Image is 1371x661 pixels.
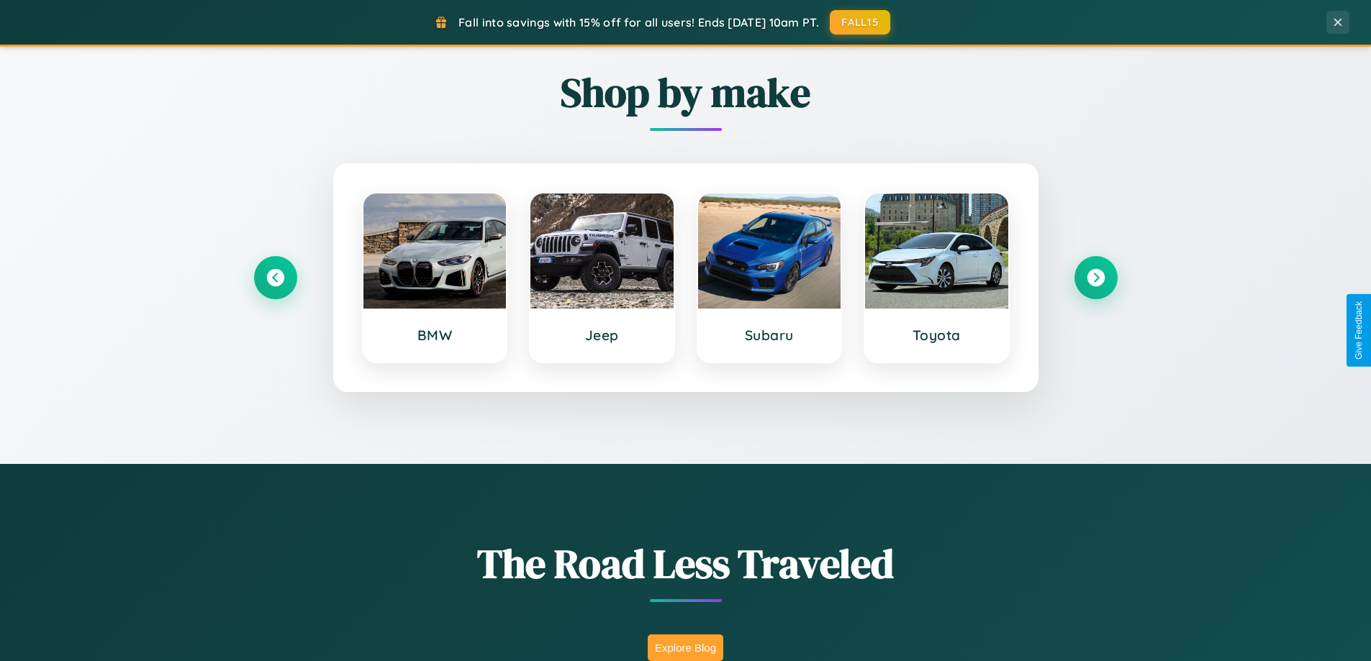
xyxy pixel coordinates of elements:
[458,15,819,29] span: Fall into savings with 15% off for all users! Ends [DATE] 10am PT.
[648,634,723,661] button: Explore Blog
[712,327,827,344] h3: Subaru
[378,327,492,344] h3: BMW
[1354,301,1364,360] div: Give Feedback
[254,536,1118,591] h1: The Road Less Traveled
[830,10,890,35] button: FALL15
[254,65,1118,120] h2: Shop by make
[545,327,659,344] h3: Jeep
[879,327,994,344] h3: Toyota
